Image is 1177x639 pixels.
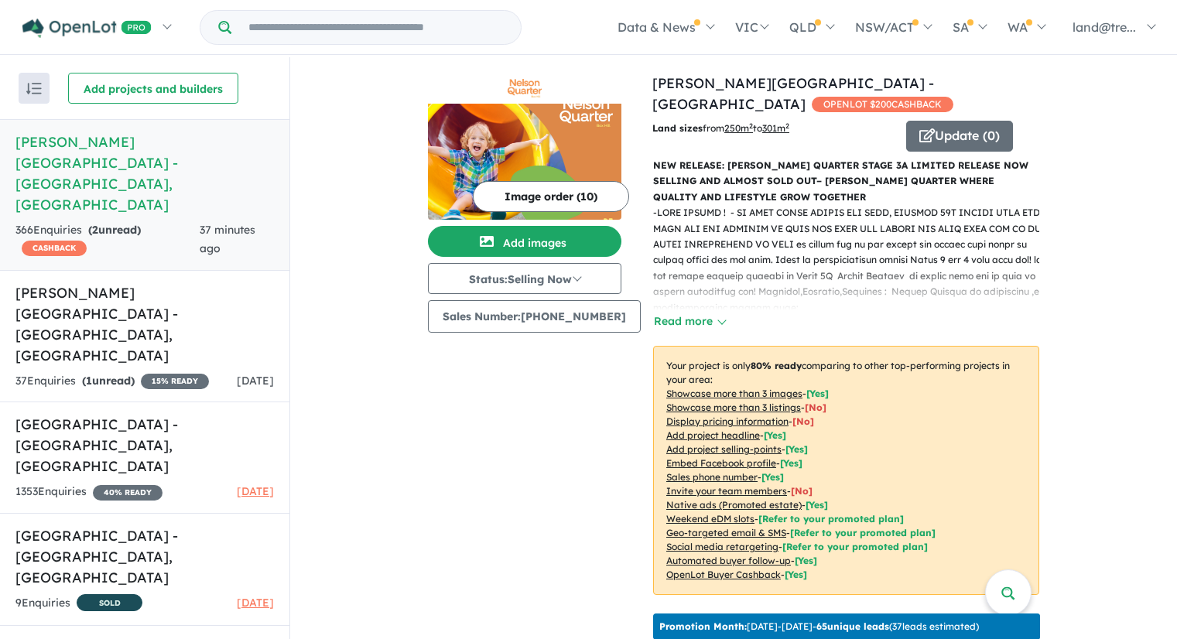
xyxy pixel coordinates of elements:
u: Add project headline [666,429,760,441]
a: Nelson Quarter Estate - Box Hill LogoNelson Quarter Estate - Box Hill [428,73,621,220]
u: Social media retargeting [666,541,778,552]
button: Sales Number:[PHONE_NUMBER] [428,300,641,333]
span: [ Yes ] [806,388,829,399]
u: Invite your team members [666,485,787,497]
p: from [652,121,895,136]
u: Automated buyer follow-up [666,555,791,566]
span: [ No ] [791,485,813,497]
span: 40 % READY [93,485,163,501]
img: Nelson Quarter Estate - Box Hill [428,104,621,220]
u: Weekend eDM slots [666,513,754,525]
span: [Yes] [795,555,817,566]
sup: 2 [749,121,753,130]
button: Status:Selling Now [428,263,621,294]
u: Native ads (Promoted estate) [666,499,802,511]
p: - LORE IPSUMD ! - SI AMET CONSE ADIPIS ELI SEDD, EIUSMOD 59T INCIDI UTLA ETD MAGN ALI ENI ADMINIM... [653,205,1052,473]
strong: ( unread) [88,223,141,237]
u: Geo-targeted email & SMS [666,527,786,538]
b: Promotion Month: [659,620,747,632]
u: Display pricing information [666,415,789,427]
span: [Yes] [806,499,828,511]
span: to [753,122,789,134]
span: [ Yes ] [785,443,808,455]
span: [Refer to your promoted plan] [782,541,928,552]
u: 250 m [724,122,753,134]
sup: 2 [785,121,789,130]
div: 9 Enquir ies [15,594,142,613]
span: SOLD [77,594,142,611]
p: Your project is only comparing to other top-performing projects in your area: - - - - - - - - - -... [653,346,1039,595]
a: [PERSON_NAME][GEOGRAPHIC_DATA] - [GEOGRAPHIC_DATA] [652,74,934,113]
input: Try estate name, suburb, builder or developer [234,11,518,44]
span: [Refer to your promoted plan] [758,513,904,525]
h5: [PERSON_NAME] [GEOGRAPHIC_DATA] - [GEOGRAPHIC_DATA] , [GEOGRAPHIC_DATA] [15,282,274,366]
span: land@tre... [1073,19,1136,35]
div: 366 Enquir ies [15,221,200,258]
strong: ( unread) [82,374,135,388]
span: [ Yes ] [764,429,786,441]
div: 37 Enquir ies [15,372,209,391]
span: [Refer to your promoted plan] [790,527,936,538]
span: [Yes] [785,569,807,580]
u: Showcase more than 3 listings [666,402,801,413]
span: [DATE] [237,484,274,498]
span: 2 [92,223,98,237]
span: [ Yes ] [780,457,802,469]
img: sort.svg [26,83,42,94]
u: Sales phone number [666,471,758,483]
h5: [GEOGRAPHIC_DATA] - [GEOGRAPHIC_DATA] , [GEOGRAPHIC_DATA] [15,525,274,588]
button: Update (0) [906,121,1013,152]
span: OPENLOT $ 200 CASHBACK [812,97,953,112]
b: Land sizes [652,122,703,134]
span: [ Yes ] [761,471,784,483]
u: Add project selling-points [666,443,782,455]
img: Nelson Quarter Estate - Box Hill Logo [434,79,615,97]
h5: [GEOGRAPHIC_DATA] - [GEOGRAPHIC_DATA] , [GEOGRAPHIC_DATA] [15,414,274,477]
span: [ No ] [805,402,826,413]
b: 65 unique leads [816,620,889,632]
span: 37 minutes ago [200,223,255,255]
u: Showcase more than 3 images [666,388,802,399]
button: Read more [653,313,726,330]
div: 1353 Enquir ies [15,483,163,501]
button: Image order (10) [473,181,629,212]
u: 301 m [762,122,789,134]
h5: [PERSON_NAME][GEOGRAPHIC_DATA] - [GEOGRAPHIC_DATA] , [GEOGRAPHIC_DATA] [15,132,274,215]
button: Add images [428,226,621,257]
u: OpenLot Buyer Cashback [666,569,781,580]
u: Embed Facebook profile [666,457,776,469]
span: [ No ] [792,415,814,427]
span: [DATE] [237,596,274,610]
span: 15 % READY [141,374,209,389]
button: Add projects and builders [68,73,238,104]
span: CASHBACK [22,241,87,256]
span: 1 [86,374,92,388]
span: [DATE] [237,374,274,388]
img: Openlot PRO Logo White [22,19,152,38]
p: NEW RELEASE: [PERSON_NAME] QUARTER STAGE 3A LIMITED RELEASE NOW SELLING AND ALMOST SOLD OUT– [PER... [653,158,1039,205]
p: [DATE] - [DATE] - ( 37 leads estimated) [659,620,979,634]
b: 80 % ready [751,360,802,371]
